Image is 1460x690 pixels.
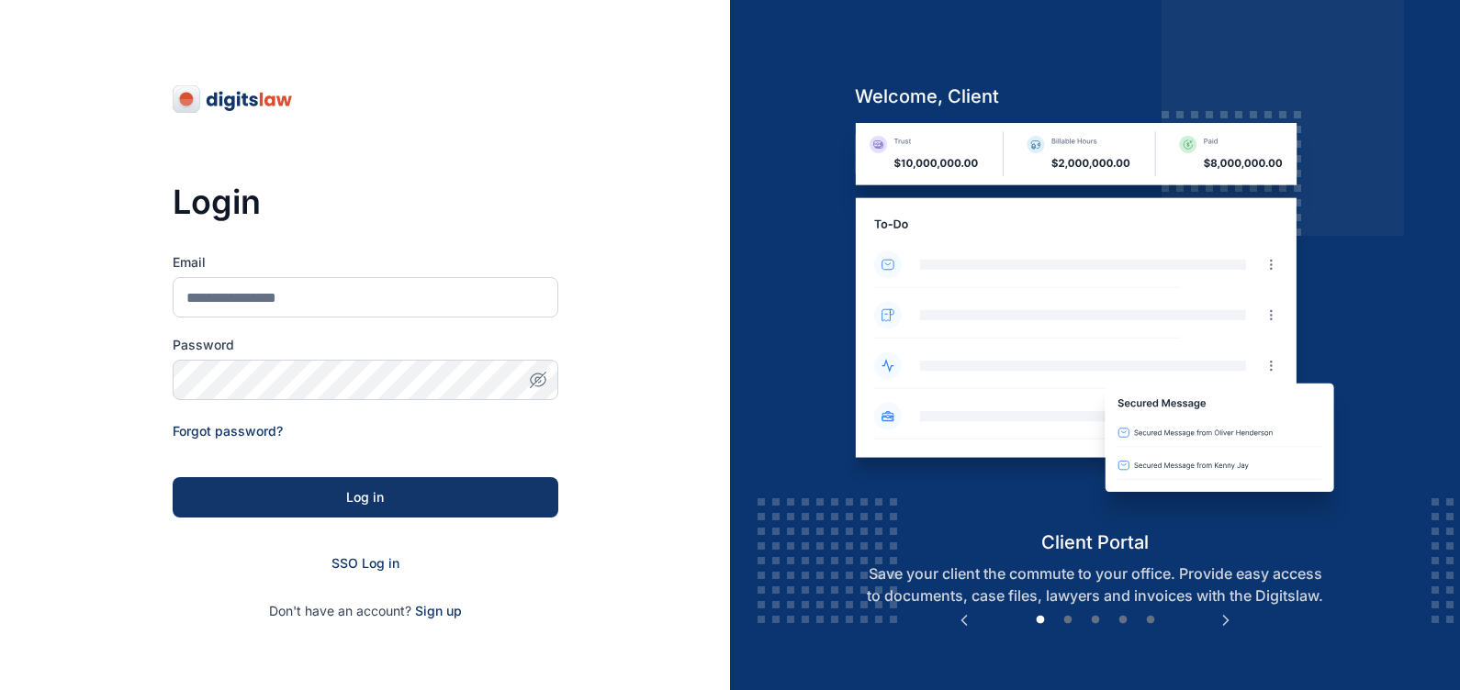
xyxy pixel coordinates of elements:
[173,184,558,220] h3: Login
[1059,611,1077,629] button: 2
[331,555,399,571] a: SSO Log in
[840,562,1350,607] p: Save your client the commute to your office. Provide easy access to documents, case files, lawyer...
[840,123,1350,529] img: client-portal
[202,488,529,506] div: Log in
[173,84,294,114] img: digitslaw-logo
[1031,611,1050,629] button: 1
[173,423,283,439] a: Forgot password?
[173,336,558,354] label: Password
[1217,611,1235,629] button: Next
[415,602,462,620] span: Sign up
[840,83,1350,109] h5: welcome, client
[1086,611,1105,629] button: 3
[955,611,973,629] button: Previous
[415,603,462,618] a: Sign up
[1141,611,1160,629] button: 5
[173,477,558,517] button: Log in
[840,529,1350,555] h5: client portal
[1114,611,1132,629] button: 4
[173,602,558,620] p: Don't have an account?
[173,253,558,272] label: Email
